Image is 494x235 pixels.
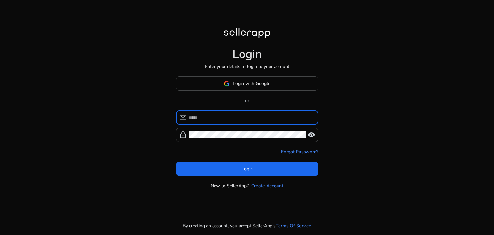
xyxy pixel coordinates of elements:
a: Create Account [251,183,283,189]
span: Login with Google [233,80,270,87]
button: Login with Google [176,76,318,91]
span: mail [179,114,187,121]
p: or [176,97,318,104]
span: lock [179,131,187,139]
p: New to SellerApp? [211,183,249,189]
span: Login [242,165,253,172]
span: visibility [307,131,315,139]
p: Enter your details to login to your account [205,63,289,70]
a: Terms Of Service [276,222,311,229]
img: google-logo.svg [224,81,230,87]
a: Forgot Password? [281,148,318,155]
button: Login [176,162,318,176]
h1: Login [233,47,262,61]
